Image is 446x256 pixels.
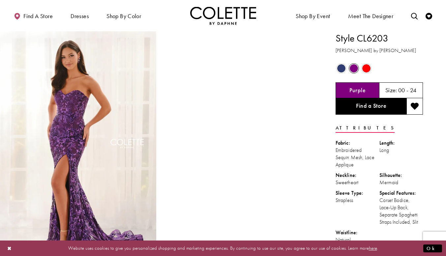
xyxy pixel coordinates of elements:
div: Corset Bodice, Lace-Up Back, Separate Spaghetti Straps Included, Slit [379,197,423,226]
a: Visit Home Page [190,7,256,25]
h3: [PERSON_NAME] by [PERSON_NAME] [336,47,423,54]
span: Shop by color [106,13,141,19]
button: Submit Dialog [423,244,442,252]
button: Close Dialog [4,242,15,254]
div: Natural [336,236,379,243]
div: Embroidered Sequin Mesh, Lace Applique [336,147,379,168]
div: Purple [348,63,360,74]
div: Red [361,63,372,74]
div: Neckline: [336,172,379,179]
img: Colette by Daphne [190,7,256,25]
p: Website uses cookies to give you personalized shopping and marketing experiences. By continuing t... [47,244,399,253]
video: Style CL6203 Colette by Daphne #1 autoplay loop mute video [160,31,316,109]
div: Product color controls state depends on size chosen [336,62,423,75]
button: Add to wishlist [406,98,423,115]
a: Check Wishlist [424,7,434,25]
a: Attributes [336,123,395,133]
span: Dresses [69,7,90,25]
a: Toggle search [409,7,419,25]
h5: 00 - 24 [398,87,417,94]
span: Shop By Event [294,7,332,25]
div: Sweetheart [336,179,379,186]
a: Find a store [12,7,54,25]
div: Mermaid [379,179,423,186]
span: Shop by color [105,7,143,25]
div: Waistline: [336,229,379,236]
a: Find a Store [336,98,406,115]
div: Sleeve Type: [336,189,379,197]
span: Find a store [23,13,53,19]
h1: Style CL6203 [336,31,423,45]
a: here [369,245,377,251]
a: Meet the designer [346,7,395,25]
div: Silhouette: [379,172,423,179]
span: Shop By Event [296,13,330,19]
div: Navy Blue [336,63,347,74]
div: Strapless [336,197,379,204]
h5: Chosen color [349,87,366,94]
span: Meet the designer [348,13,394,19]
div: Length: [379,139,423,147]
div: Long [379,147,423,154]
span: Size: [385,86,397,94]
div: Special Features: [379,189,423,197]
span: Dresses [71,13,89,19]
div: Fabric: [336,139,379,147]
